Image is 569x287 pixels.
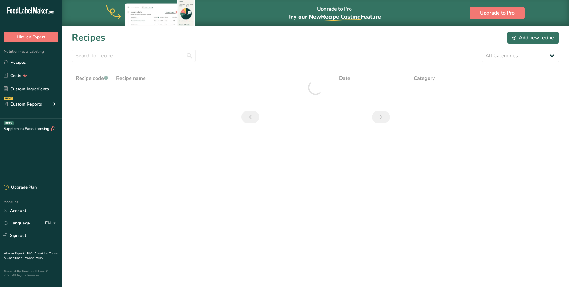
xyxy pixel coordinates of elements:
[4,251,58,260] a: Terms & Conditions .
[288,0,381,26] div: Upgrade to Pro
[4,101,42,107] div: Custom Reports
[4,121,14,125] div: BETA
[4,97,13,100] div: NEW
[507,32,559,44] button: Add new recipe
[321,13,361,20] span: Recipe Costing
[372,111,390,123] a: Next page
[27,251,34,256] a: FAQ .
[24,256,43,260] a: Privacy Policy
[470,7,525,19] button: Upgrade to Pro
[4,185,37,191] div: Upgrade Plan
[72,50,196,62] input: Search for recipe
[4,32,58,42] button: Hire an Expert
[512,34,554,41] div: Add new recipe
[4,270,58,277] div: Powered By FoodLabelMaker © 2025 All Rights Reserved
[4,251,26,256] a: Hire an Expert .
[45,220,58,227] div: EN
[288,13,381,20] span: Try our New Feature
[4,218,30,228] a: Language
[241,111,259,123] a: Previous page
[34,251,49,256] a: About Us .
[72,31,105,45] h1: Recipes
[480,9,515,17] span: Upgrade to Pro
